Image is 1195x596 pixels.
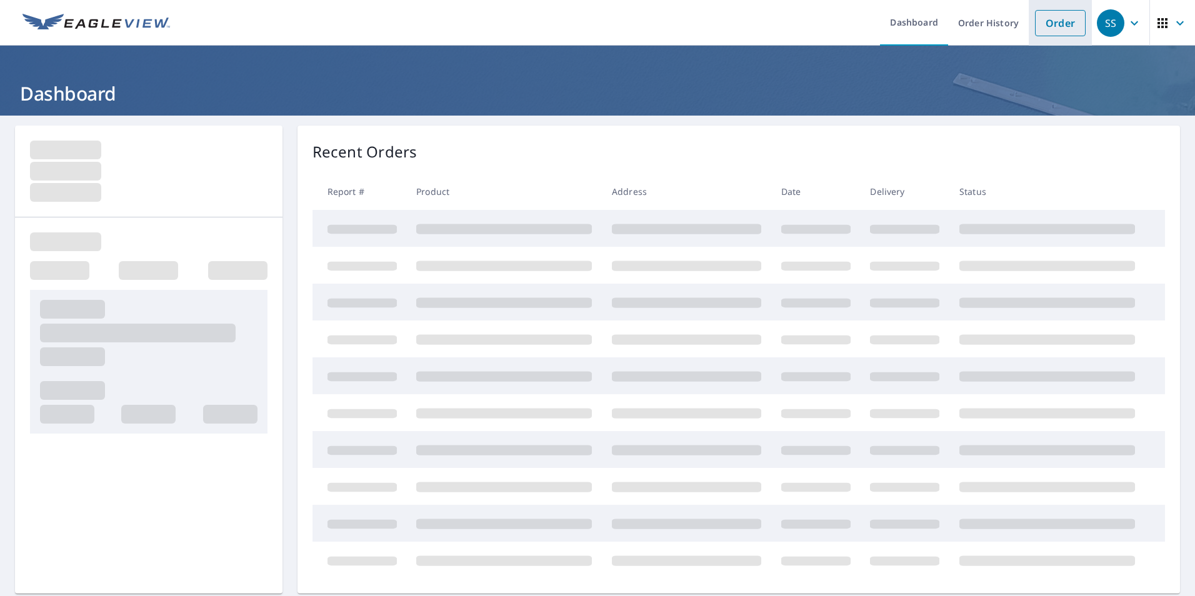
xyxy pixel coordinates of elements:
[406,173,602,210] th: Product
[860,173,949,210] th: Delivery
[771,173,861,210] th: Date
[312,173,407,210] th: Report #
[949,173,1145,210] th: Status
[15,81,1180,106] h1: Dashboard
[22,14,170,32] img: EV Logo
[1035,10,1086,36] a: Order
[602,173,771,210] th: Address
[312,141,417,163] p: Recent Orders
[1097,9,1124,37] div: SS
